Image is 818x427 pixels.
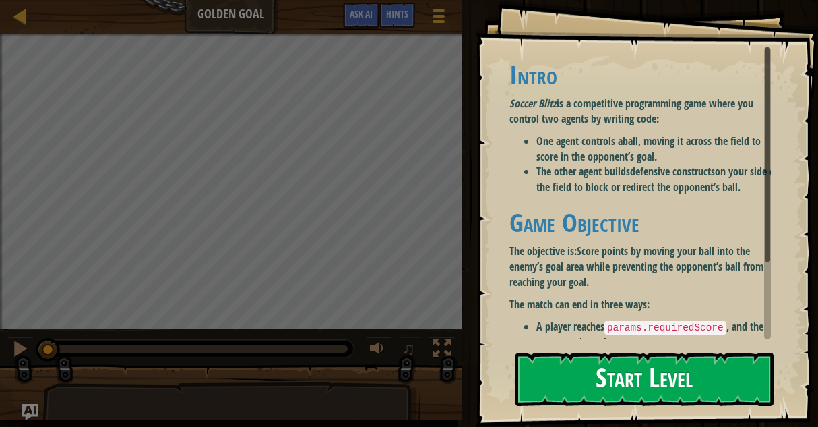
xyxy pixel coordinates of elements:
[422,3,455,34] button: Show game menu
[509,96,557,111] em: Soccer Blitz
[343,3,379,28] button: Ask AI
[509,297,781,312] p: The match can end in three ways:
[623,134,638,148] strong: ball
[402,339,415,359] span: ♫
[515,353,774,406] button: Start Level
[509,61,781,89] h1: Intro
[536,134,781,165] li: One agent controls a , moving it across the field to score in the opponent’s goal.
[7,337,34,364] button: Ctrl + P: Pause
[22,404,38,420] button: Ask AI
[509,244,781,290] p: The objective is:
[509,96,781,127] p: is a competitive programming game where you control two agents by writing code:
[509,244,763,289] strong: Score points by moving your ball into the enemy’s goal area while preventing the opponent’s ball ...
[604,321,726,335] code: params.requiredScore
[350,7,373,20] span: Ask AI
[536,319,781,350] li: A player reaches , and the opponent has a lower score.
[429,337,455,364] button: Toggle fullscreen
[509,208,781,237] h1: Game Objective
[630,164,715,179] strong: defensive constructs
[365,337,392,364] button: Adjust volume
[536,164,781,195] li: The other agent builds on your side of the field to block or redirect the opponent’s ball.
[386,7,408,20] span: Hints
[399,337,422,364] button: ♫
